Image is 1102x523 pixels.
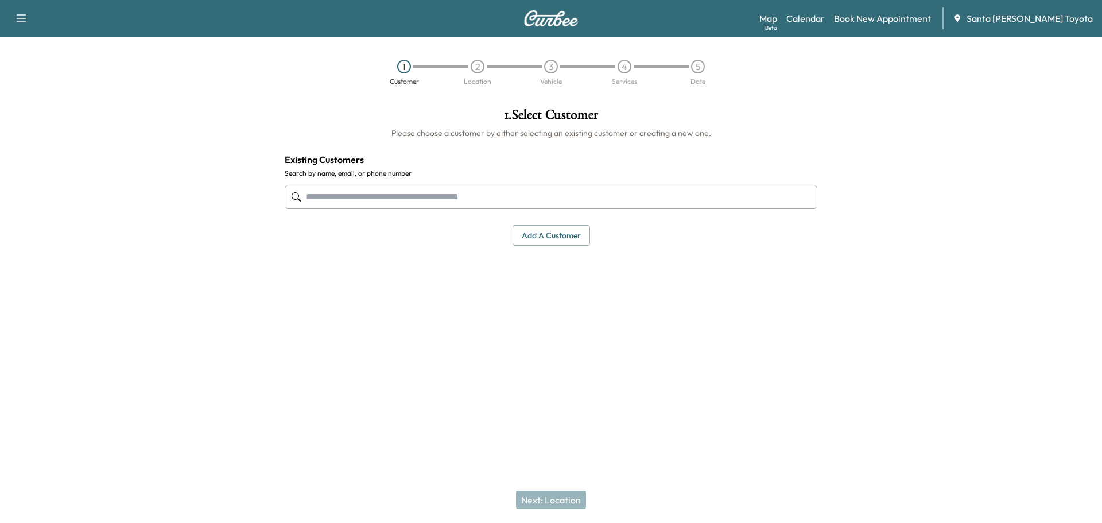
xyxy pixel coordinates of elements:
div: Date [690,78,705,85]
img: Curbee Logo [523,10,579,26]
h6: Please choose a customer by either selecting an existing customer or creating a new one. [285,127,817,139]
div: 3 [544,60,558,73]
div: Location [464,78,491,85]
div: 1 [397,60,411,73]
a: Book New Appointment [834,11,931,25]
div: 2 [471,60,484,73]
div: Beta [765,24,777,32]
div: Services [612,78,637,85]
h1: 1 . Select Customer [285,108,817,127]
label: Search by name, email, or phone number [285,169,817,178]
div: 5 [691,60,705,73]
div: 4 [618,60,631,73]
div: Vehicle [540,78,562,85]
div: Customer [390,78,419,85]
a: Calendar [786,11,825,25]
a: MapBeta [759,11,777,25]
h4: Existing Customers [285,153,817,166]
span: Santa [PERSON_NAME] Toyota [967,11,1093,25]
button: Add a customer [513,225,590,246]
